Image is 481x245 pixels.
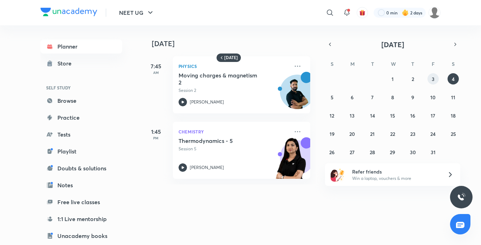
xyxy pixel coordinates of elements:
[431,149,436,156] abbr: October 31, 2025
[432,76,435,82] abbr: October 3, 2025
[179,87,289,94] p: Session 2
[391,94,394,101] abbr: October 8, 2025
[40,212,122,226] a: 1:1 Live mentorship
[280,78,314,112] img: Avatar
[326,110,338,121] button: October 12, 2025
[190,164,224,171] p: [PERSON_NAME]
[330,131,335,137] abbr: October 19, 2025
[179,146,289,152] p: Session 5
[357,7,368,18] button: avatar
[329,149,335,156] abbr: October 26, 2025
[448,110,459,121] button: October 18, 2025
[179,72,266,86] h5: Moving charges & magnetism 2
[359,10,366,16] img: avatar
[370,131,375,137] abbr: October 21, 2025
[40,229,122,243] a: Unacademy books
[451,112,456,119] abbr: October 18, 2025
[407,146,418,158] button: October 30, 2025
[390,131,395,137] abbr: October 22, 2025
[40,8,97,18] a: Company Logo
[350,61,355,67] abbr: Monday
[371,61,374,67] abbr: Tuesday
[452,61,455,67] abbr: Saturday
[40,8,97,16] img: Company Logo
[40,111,122,125] a: Practice
[352,175,439,182] p: Win a laptop, vouchers & more
[326,146,338,158] button: October 26, 2025
[410,112,415,119] abbr: October 16, 2025
[335,39,450,49] button: [DATE]
[381,40,404,49] span: [DATE]
[370,149,375,156] abbr: October 28, 2025
[392,76,394,82] abbr: October 1, 2025
[407,128,418,139] button: October 23, 2025
[432,61,435,67] abbr: Friday
[370,112,375,119] abbr: October 14, 2025
[430,131,436,137] abbr: October 24, 2025
[411,94,414,101] abbr: October 9, 2025
[429,7,441,19] img: Barsha Singh
[326,92,338,103] button: October 5, 2025
[346,128,358,139] button: October 20, 2025
[40,127,122,142] a: Tests
[40,39,122,54] a: Planner
[40,56,122,70] a: Store
[448,128,459,139] button: October 25, 2025
[346,146,358,158] button: October 27, 2025
[40,82,122,94] h6: SELF STUDY
[387,92,398,103] button: October 8, 2025
[179,127,289,136] p: Chemistry
[367,146,378,158] button: October 28, 2025
[451,94,455,101] abbr: October 11, 2025
[271,137,310,186] img: unacademy
[390,112,395,119] abbr: October 15, 2025
[331,94,333,101] abbr: October 5, 2025
[391,61,396,67] abbr: Wednesday
[40,144,122,158] a: Playlist
[430,94,436,101] abbr: October 10, 2025
[448,92,459,103] button: October 11, 2025
[190,99,224,105] p: [PERSON_NAME]
[349,131,355,137] abbr: October 20, 2025
[40,94,122,108] a: Browse
[457,193,466,201] img: ttu
[224,55,238,61] h6: [DATE]
[407,92,418,103] button: October 9, 2025
[179,137,266,144] h5: Thermodynamics - 5
[402,9,409,16] img: streak
[326,128,338,139] button: October 19, 2025
[452,76,455,82] abbr: October 4, 2025
[367,128,378,139] button: October 21, 2025
[351,94,354,101] abbr: October 6, 2025
[448,73,459,84] button: October 4, 2025
[142,62,170,70] h5: 7:45
[451,131,456,137] abbr: October 25, 2025
[387,128,398,139] button: October 22, 2025
[346,110,358,121] button: October 13, 2025
[371,94,374,101] abbr: October 7, 2025
[179,62,289,70] p: Physics
[57,59,76,68] div: Store
[387,73,398,84] button: October 1, 2025
[407,110,418,121] button: October 16, 2025
[115,6,159,20] button: NEET UG
[331,61,333,67] abbr: Sunday
[427,128,439,139] button: October 24, 2025
[331,168,345,182] img: referral
[390,149,395,156] abbr: October 29, 2025
[387,110,398,121] button: October 15, 2025
[40,161,122,175] a: Doubts & solutions
[40,178,122,192] a: Notes
[427,92,439,103] button: October 10, 2025
[407,73,418,84] button: October 2, 2025
[367,110,378,121] button: October 14, 2025
[367,92,378,103] button: October 7, 2025
[350,112,355,119] abbr: October 13, 2025
[410,131,416,137] abbr: October 23, 2025
[427,73,439,84] button: October 3, 2025
[411,61,414,67] abbr: Thursday
[387,146,398,158] button: October 29, 2025
[330,112,334,119] abbr: October 12, 2025
[142,136,170,140] p: PM
[352,168,439,175] h6: Refer friends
